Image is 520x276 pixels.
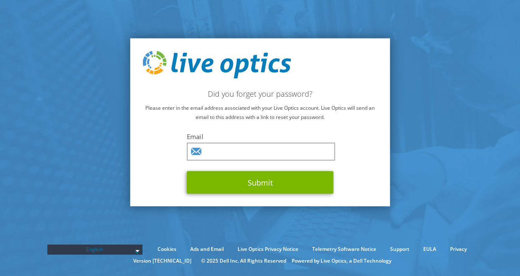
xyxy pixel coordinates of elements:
a: EULA [417,245,442,254]
a: Cookies [151,245,183,254]
li: Version [TECHNICAL_ID] [129,256,196,266]
a: Telemetry Software Notice [306,245,383,254]
a: Privacy [444,245,473,254]
img: live_optics_svg.svg [142,51,291,79]
a: Live Optics Privacy Notice [231,245,305,254]
button: Submit [187,171,334,193]
li: © 2025 Dell Inc. All Rights Reserved [197,256,290,266]
li: Powered by Live Optics, a Dell Technology [292,256,391,266]
a: Ads and Email [184,245,230,254]
p: Please enter in the email address associated with your Live Optics account. Live Optics will send... [142,103,378,121]
h2: Did you forget your password? [142,89,378,98]
span: English [52,245,139,255]
a: Support [384,245,416,254]
label: Email [187,132,334,140]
